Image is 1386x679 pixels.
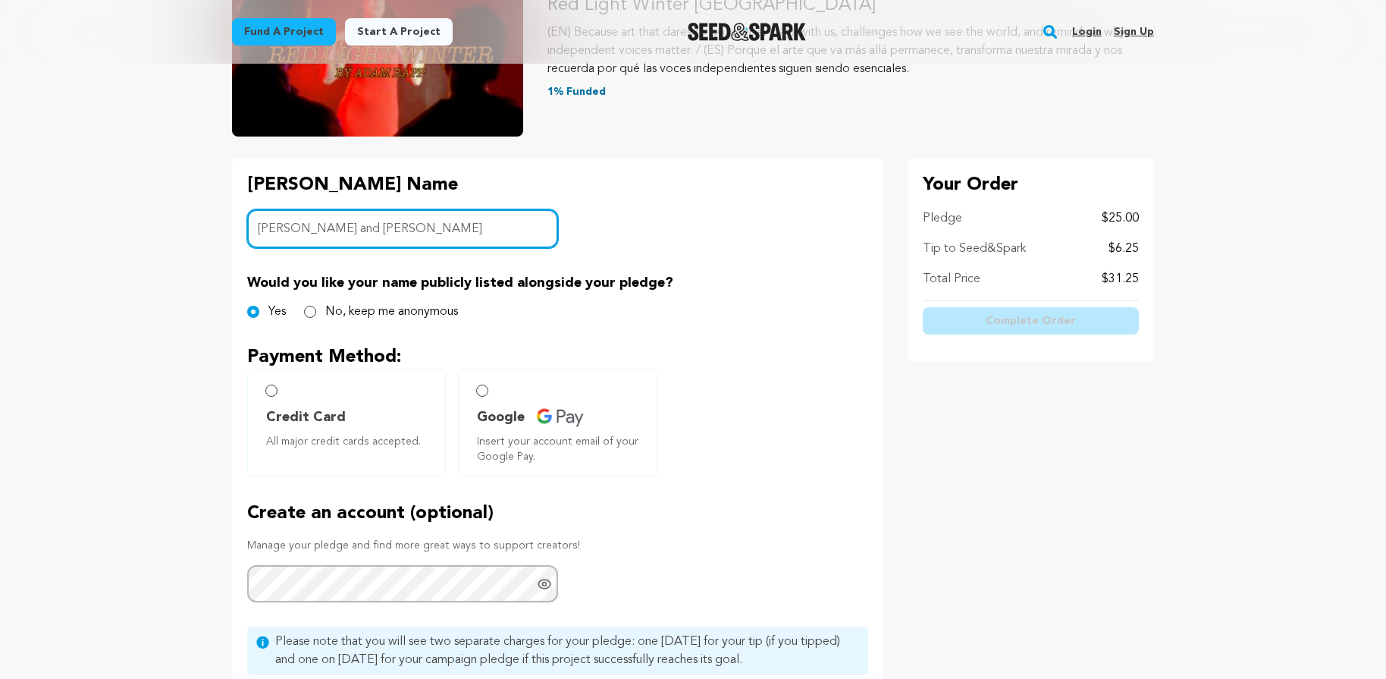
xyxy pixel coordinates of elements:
[266,407,346,428] span: Credit Card
[325,303,458,321] label: No, keep me anonymous
[1072,20,1102,44] a: Login
[477,407,525,428] span: Google
[537,408,584,427] img: credit card icons
[268,303,286,321] label: Yes
[537,577,552,592] a: Show password as plain text. Warning: this will display your password on the screen.
[247,345,868,369] p: Payment Method:
[247,209,558,248] input: Backer Name
[275,633,859,669] span: Please note that you will see two separate charges for your pledge: one [DATE] for your tip (if y...
[266,434,433,449] span: All major credit cards accepted.
[923,173,1139,197] p: Your Order
[923,209,962,228] p: Pledge
[247,538,868,553] p: Manage your pledge and find more great ways to support creators!
[923,307,1139,335] button: Complete Order
[247,173,558,197] p: [PERSON_NAME] Name
[923,270,980,288] p: Total Price
[986,313,1076,328] span: Complete Order
[232,18,336,46] a: Fund a project
[1114,20,1154,44] a: Sign up
[1102,270,1139,288] p: $31.25
[477,434,644,464] span: Insert your account email of your Google Pay.
[688,23,807,41] img: Seed&Spark Logo Dark Mode
[345,18,453,46] a: Start a project
[547,84,1154,99] p: 1% Funded
[1102,209,1139,228] p: $25.00
[247,272,868,294] p: Would you like your name publicly listed alongside your pledge?
[923,240,1026,258] p: Tip to Seed&Spark
[247,501,868,526] p: Create an account (optional)
[688,23,807,41] a: Seed&Spark Homepage
[1108,240,1139,258] p: $6.25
